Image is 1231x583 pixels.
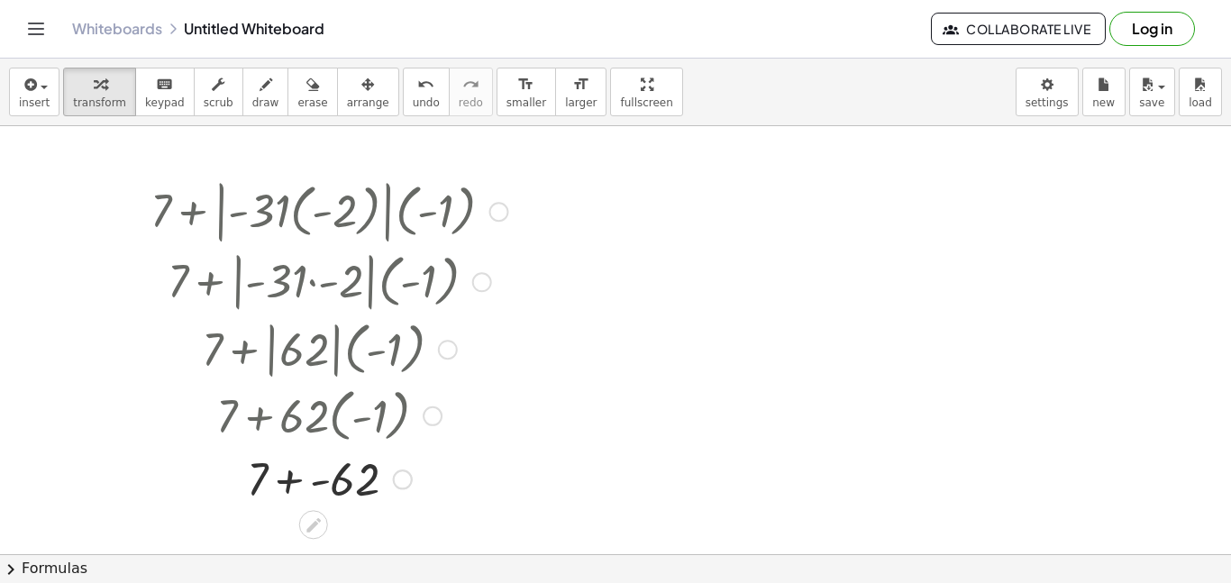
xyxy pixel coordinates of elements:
[19,96,50,109] span: insert
[252,96,279,109] span: draw
[1109,12,1195,46] button: Log in
[413,96,440,109] span: undo
[1129,68,1175,116] button: save
[610,68,682,116] button: fullscreen
[145,96,185,109] span: keypad
[931,13,1106,45] button: Collaborate Live
[337,68,399,116] button: arrange
[299,510,328,539] div: Edit math
[572,74,589,96] i: format_size
[555,68,606,116] button: format_sizelarger
[565,96,597,109] span: larger
[63,68,136,116] button: transform
[497,68,556,116] button: format_sizesmaller
[287,68,337,116] button: erase
[417,74,434,96] i: undo
[459,96,483,109] span: redo
[1016,68,1079,116] button: settings
[22,14,50,43] button: Toggle navigation
[156,74,173,96] i: keyboard
[517,74,534,96] i: format_size
[946,21,1090,37] span: Collaborate Live
[204,96,233,109] span: scrub
[9,68,59,116] button: insert
[297,96,327,109] span: erase
[242,68,289,116] button: draw
[1082,68,1126,116] button: new
[506,96,546,109] span: smaller
[403,68,450,116] button: undoundo
[1139,96,1164,109] span: save
[73,96,126,109] span: transform
[72,20,162,38] a: Whiteboards
[462,74,479,96] i: redo
[1026,96,1069,109] span: settings
[1092,96,1115,109] span: new
[194,68,243,116] button: scrub
[1189,96,1212,109] span: load
[1179,68,1222,116] button: load
[449,68,493,116] button: redoredo
[135,68,195,116] button: keyboardkeypad
[620,96,672,109] span: fullscreen
[347,96,389,109] span: arrange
